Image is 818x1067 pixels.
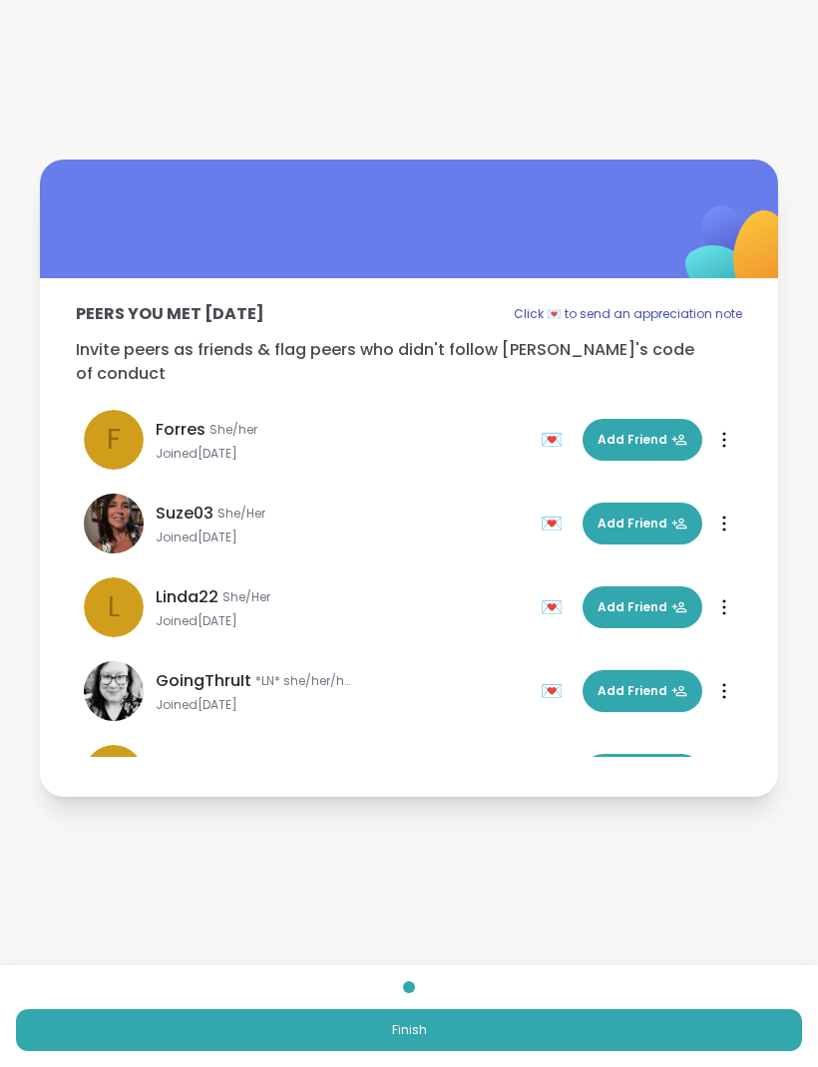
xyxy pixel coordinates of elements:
[583,419,702,461] button: Add Friend
[514,302,742,326] p: Click 💌 to send an appreciation note
[76,338,742,386] p: Invite peers as friends & flag peers who didn't follow [PERSON_NAME]'s code of conduct
[156,669,251,693] span: GoingThruIt
[108,586,120,628] span: L
[209,422,257,438] span: She/her
[541,591,571,623] div: 💌
[156,446,529,462] span: Joined [DATE]
[541,508,571,539] div: 💌
[156,418,205,442] span: Forres
[541,675,571,707] div: 💌
[106,754,123,796] span: s
[217,506,265,522] span: She/Her
[222,589,270,605] span: She/Her
[76,302,264,326] p: Peers you met [DATE]
[156,697,529,713] span: Joined [DATE]
[156,585,218,609] span: Linda22
[583,754,702,796] button: Add Friend
[16,1009,802,1051] button: Finish
[598,682,687,700] span: Add Friend
[84,661,144,721] img: GoingThruIt
[583,586,702,628] button: Add Friend
[392,1021,427,1039] span: Finish
[156,753,238,777] span: solnushka
[255,673,355,689] span: *LN* she/her/hers
[84,494,144,553] img: Suze03
[583,670,702,712] button: Add Friend
[583,503,702,544] button: Add Friend
[156,613,529,629] span: Joined [DATE]
[598,431,687,449] span: Add Friend
[598,515,687,533] span: Add Friend
[107,419,121,461] span: F
[541,424,571,456] div: 💌
[598,598,687,616] span: Add Friend
[156,502,213,526] span: Suze03
[156,530,529,545] span: Joined [DATE]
